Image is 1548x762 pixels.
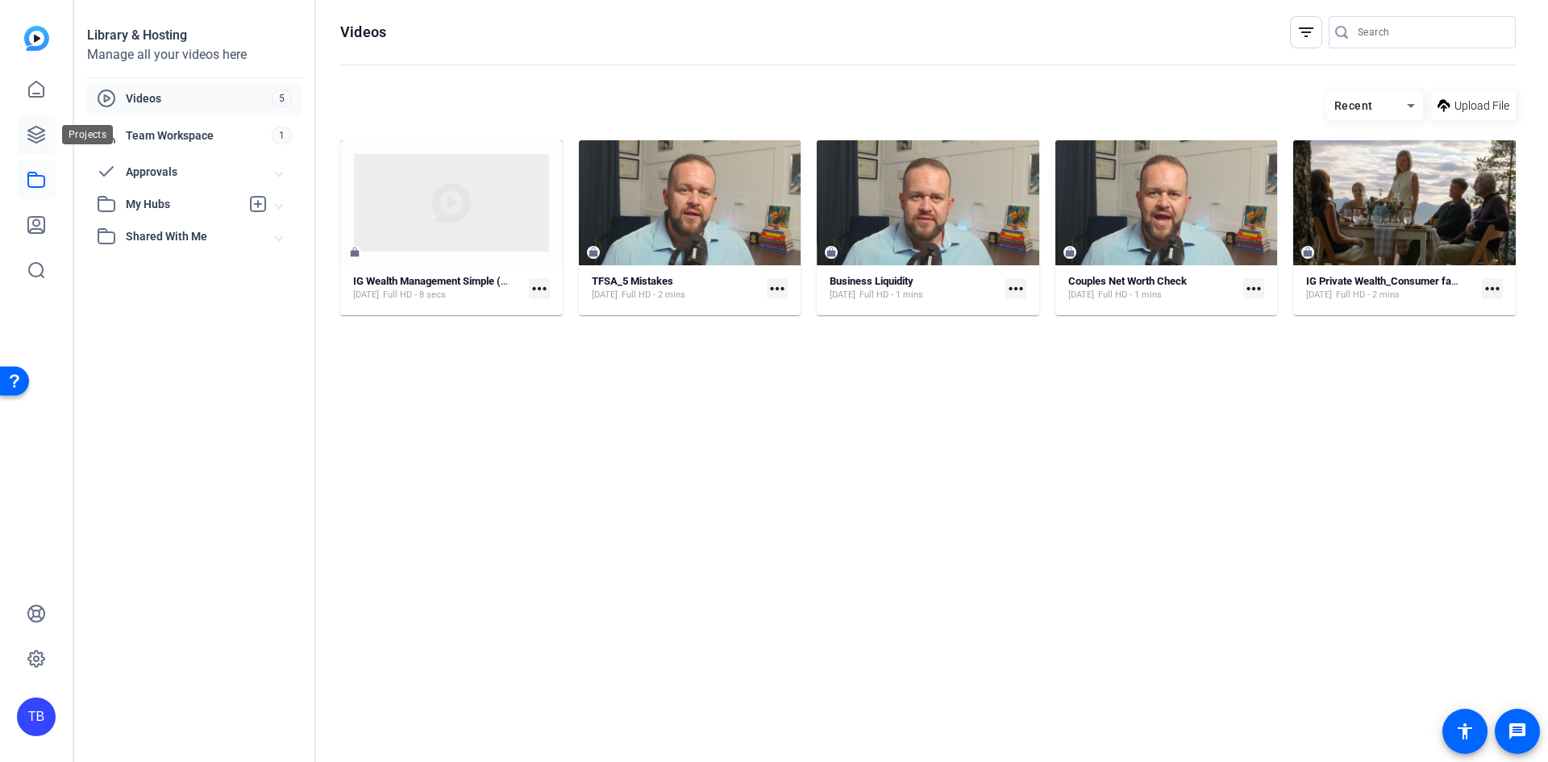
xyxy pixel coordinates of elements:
[272,90,292,107] span: 5
[353,275,533,287] strong: IG Wealth Management Simple (50534)
[1454,98,1509,115] span: Upload File
[126,90,272,106] span: Videos
[1336,289,1400,302] span: Full HD - 2 mins
[1068,289,1094,302] span: [DATE]
[1296,23,1316,42] mat-icon: filter_list
[87,220,302,252] mat-expansion-panel-header: Shared With Me
[767,278,788,299] mat-icon: more_horiz
[1306,275,1522,287] strong: IG Private Wealth_Consumer facing_EN_FINAL
[1068,275,1187,287] strong: Couples Net Worth Check
[87,26,302,45] div: Library & Hosting
[353,275,522,302] a: IG Wealth Management Simple (50534)[DATE]Full HD - 8 secs
[1482,278,1503,299] mat-icon: more_horiz
[353,289,379,302] span: [DATE]
[529,278,550,299] mat-icon: more_horiz
[1334,99,1373,112] span: Recent
[1306,289,1332,302] span: [DATE]
[592,289,618,302] span: [DATE]
[622,289,685,302] span: Full HD - 2 mins
[87,188,302,220] mat-expansion-panel-header: My Hubs
[87,156,302,188] mat-expansion-panel-header: Approvals
[340,23,386,42] h1: Videos
[17,697,56,736] div: TB
[383,289,446,302] span: Full HD - 8 secs
[830,275,913,287] strong: Business Liquidity
[126,196,240,213] span: My Hubs
[87,45,302,65] div: Manage all your videos here
[1005,278,1026,299] mat-icon: more_horiz
[62,125,113,144] div: Projects
[126,127,272,144] span: Team Workspace
[830,275,999,302] a: Business Liquidity[DATE]Full HD - 1 mins
[1243,278,1264,299] mat-icon: more_horiz
[1098,289,1162,302] span: Full HD - 1 mins
[126,228,276,245] span: Shared With Me
[1431,91,1516,120] button: Upload File
[830,289,855,302] span: [DATE]
[1508,722,1527,741] mat-icon: message
[1455,722,1475,741] mat-icon: accessibility
[592,275,673,287] strong: TFSA_5 Mistakes
[1068,275,1238,302] a: Couples Net Worth Check[DATE]Full HD - 1 mins
[126,164,276,181] span: Approvals
[24,26,49,51] img: blue-gradient.svg
[859,289,923,302] span: Full HD - 1 mins
[272,127,292,144] span: 1
[1306,275,1475,302] a: IG Private Wealth_Consumer facing_EN_FINAL[DATE]Full HD - 2 mins
[592,275,761,302] a: TFSA_5 Mistakes[DATE]Full HD - 2 mins
[1358,23,1503,42] input: Search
